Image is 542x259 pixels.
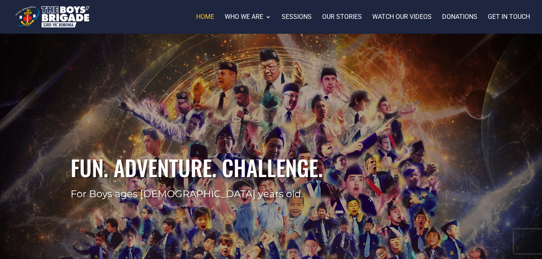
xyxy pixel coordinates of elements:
a: Donations [442,14,477,34]
a: Watch our videos [372,14,432,34]
a: Home [196,14,214,34]
a: Get in touch [488,14,530,34]
a: Who we are [225,14,271,34]
a: Sessions [282,14,312,34]
img: The Boys' Brigade 33rd Vic Boronia [14,4,91,30]
div: For Boys ages [DEMOGRAPHIC_DATA] years old. [71,187,471,201]
a: Our stories [322,14,362,34]
h2: Fun. Adventure. Challenge. [71,153,471,187]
